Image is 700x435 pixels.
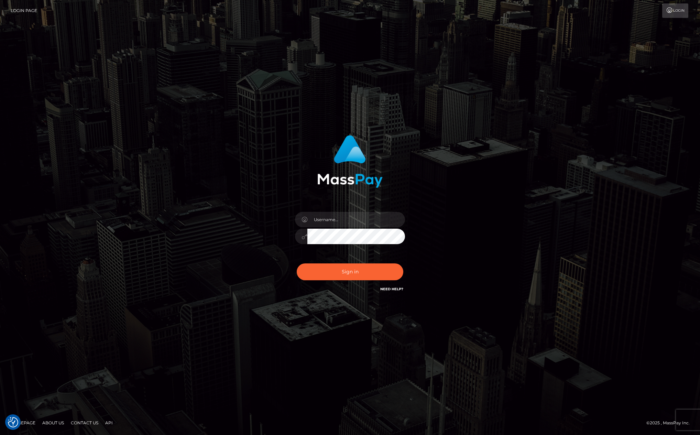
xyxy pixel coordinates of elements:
img: MassPay Login [317,135,383,188]
button: Consent Preferences [8,417,18,427]
button: Sign in [297,263,403,280]
a: Homepage [8,417,38,428]
img: Revisit consent button [8,417,18,427]
a: Login [662,3,688,18]
input: Username... [307,212,405,227]
a: Need Help? [380,287,403,291]
a: Contact Us [68,417,101,428]
div: © 2025 , MassPay Inc. [646,419,695,427]
a: About Us [40,417,67,428]
a: API [102,417,116,428]
a: Login Page [11,3,37,18]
